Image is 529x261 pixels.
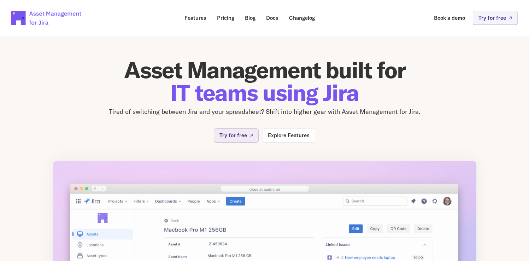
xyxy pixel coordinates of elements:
[184,15,206,21] p: Features
[268,133,310,138] p: Explore Features
[53,107,477,117] p: Tired of switching between Jira and your spreadsheet? Shift into higher gear with Asset Managemen...
[245,15,255,21] p: Blog
[473,11,518,25] a: Try for free
[53,59,477,104] h1: Asset Management built for
[217,15,234,21] p: Pricing
[266,15,278,21] p: Docs
[240,11,260,25] a: Blog
[214,128,259,142] a: Try for free
[261,11,283,25] a: Docs
[170,78,359,107] span: IT teams using Jira
[180,11,211,25] a: Features
[284,11,320,25] a: Changelog
[434,15,465,21] p: Book a demo
[289,15,315,21] p: Changelog
[219,133,247,138] p: Try for free
[429,11,470,25] a: Book a demo
[478,15,506,21] p: Try for free
[212,11,239,25] a: Pricing
[262,128,315,142] a: Explore Features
